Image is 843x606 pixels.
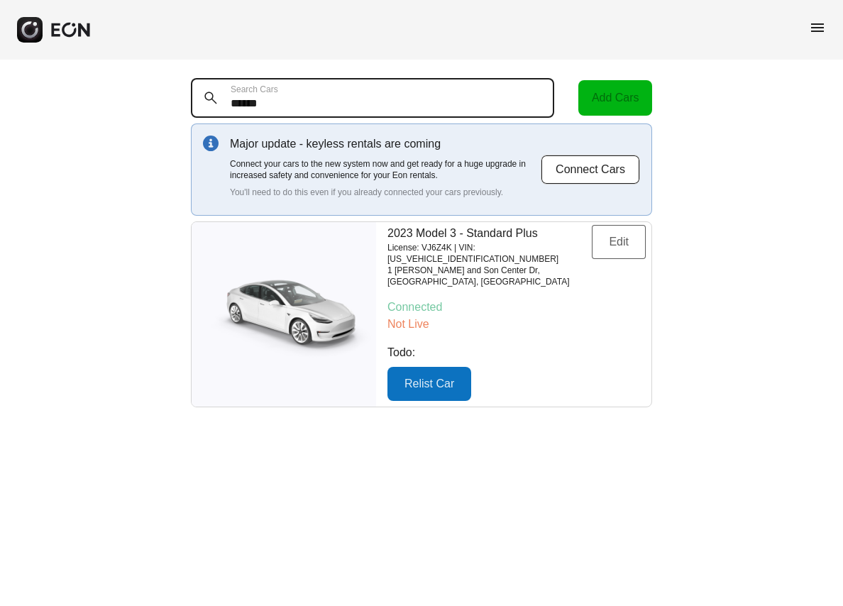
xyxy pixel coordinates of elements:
[231,84,278,95] label: Search Cars
[192,268,376,360] img: car
[387,344,646,361] p: Todo:
[387,299,646,316] p: Connected
[387,367,471,401] button: Relist Car
[230,136,541,153] p: Major update - keyless rentals are coming
[387,242,592,265] p: License: VJ6Z4K | VIN: [US_VEHICLE_IDENTIFICATION_NUMBER]
[387,225,592,242] p: 2023 Model 3 - Standard Plus
[203,136,219,151] img: info
[387,316,646,333] p: Not Live
[230,187,541,198] p: You'll need to do this even if you already connected your cars previously.
[809,19,826,36] span: menu
[541,155,640,184] button: Connect Cars
[592,225,646,259] button: Edit
[387,265,592,287] p: 1 [PERSON_NAME] and Son Center Dr, [GEOGRAPHIC_DATA], [GEOGRAPHIC_DATA]
[230,158,541,181] p: Connect your cars to the new system now and get ready for a huge upgrade in increased safety and ...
